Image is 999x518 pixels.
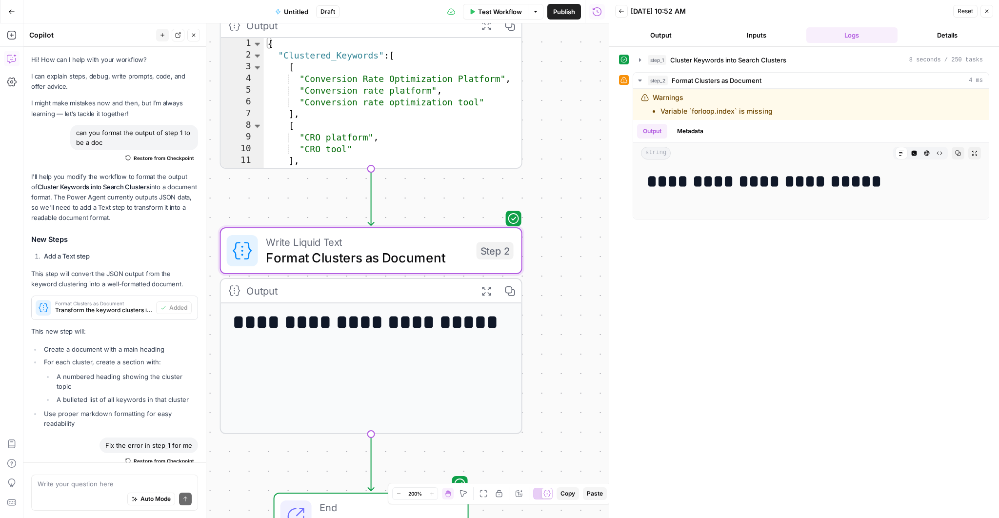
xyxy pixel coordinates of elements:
[134,457,194,465] span: Restore from Checkpoint
[41,409,198,428] li: Use proper markdown formatting for easy readability
[368,168,374,225] g: Edge from step_1 to step_2
[41,344,198,354] li: Create a document with a main heading
[29,30,153,40] div: Copilot
[901,27,993,43] button: Details
[221,108,264,120] div: 7
[653,93,773,116] div: Warnings
[169,303,187,312] span: Added
[560,489,575,498] span: Copy
[221,73,264,85] div: 4
[958,7,973,16] span: Reset
[284,7,308,17] span: Untitled
[547,4,581,20] button: Publish
[31,98,198,119] p: I might make mistakes now and then, but I’m always learning — let’s tackle it together!
[672,76,761,85] span: Format Clusters as Document
[648,76,668,85] span: step_2
[121,152,198,164] button: Restore from Checkpoint
[54,372,198,391] li: A numbered heading showing the cluster topic
[127,492,175,505] button: Auto Mode
[221,50,264,61] div: 2
[252,50,263,61] span: Toggle code folding, rows 2 through 15
[648,55,666,65] span: step_1
[31,55,198,65] p: Hi! How can I help with your workflow?
[55,306,152,315] span: Transform the keyword clusters into a readable document format
[266,248,469,267] span: Format Clusters as Document
[134,154,194,162] span: Restore from Checkpoint
[320,7,335,16] span: Draft
[252,38,263,50] span: Toggle code folding, rows 1 through 16
[221,97,264,108] div: 6
[633,73,989,88] button: 4 ms
[463,4,528,20] button: Test Workflow
[477,242,514,259] div: Step 2
[221,85,264,97] div: 5
[969,76,983,85] span: 4 ms
[711,27,802,43] button: Inputs
[41,357,198,404] li: For each cluster, create a section with:
[31,172,198,223] p: I'll help you modify the workflow to format the output of into a document format. The Power Agent...
[641,147,671,159] span: string
[408,490,422,498] span: 200%
[583,487,607,500] button: Paste
[221,120,264,132] div: 8
[953,5,978,18] button: Reset
[633,89,989,219] div: 4 ms
[121,455,198,467] button: Restore from Checkpoint
[252,61,263,73] span: Toggle code folding, rows 3 through 7
[633,52,989,68] button: 8 seconds / 250 tasks
[252,120,263,132] span: Toggle code folding, rows 8 through 11
[31,269,198,289] p: This step will convert the JSON output from the keyword clustering into a well-formatted document.
[615,27,707,43] button: Output
[221,155,264,167] div: 11
[221,61,264,73] div: 3
[100,438,198,453] div: Fix the error in step_1 for me
[31,233,198,246] h3: New Steps
[587,489,603,498] span: Paste
[70,125,198,150] div: can you format the output of step 1 to be a doc
[31,71,198,92] p: I can explain steps, debug, write prompts, code, and offer advice.
[54,395,198,404] li: A bulleted list of all keywords in that cluster
[221,143,264,155] div: 10
[221,132,264,143] div: 9
[55,301,152,306] span: Format Clusters as Document
[806,27,898,43] button: Logs
[269,4,314,20] button: Untitled
[368,434,374,491] g: Edge from step_2 to end
[31,326,198,337] p: This new step will:
[660,106,773,116] li: Variable `forloop.index` is missing
[671,124,709,139] button: Metadata
[557,487,579,500] button: Copy
[266,234,469,250] span: Write Liquid Text
[246,283,469,299] div: Output
[252,167,263,179] span: Toggle code folding, rows 12 through 14
[909,56,983,64] span: 8 seconds / 250 tasks
[320,499,452,515] span: End
[637,124,667,139] button: Output
[38,183,150,191] a: Cluster Keywords into Search Clusters
[553,7,575,17] span: Publish
[221,167,264,179] div: 12
[156,301,192,314] button: Added
[246,18,469,33] div: Output
[478,7,522,17] span: Test Workflow
[44,252,90,260] strong: Add a Text step
[221,38,264,50] div: 1
[670,55,786,65] span: Cluster Keywords into Search Clusters
[140,494,171,503] span: Auto Mode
